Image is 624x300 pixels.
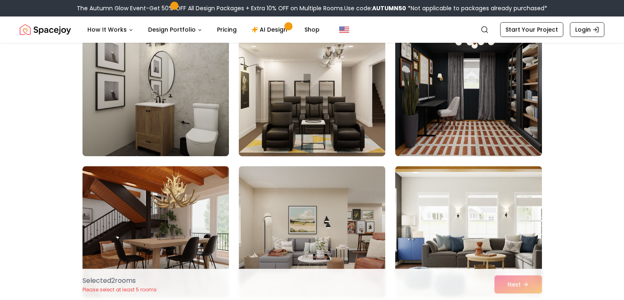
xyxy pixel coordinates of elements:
a: AI Design [245,21,296,38]
img: Room room-75 [395,25,542,156]
a: Login [570,22,604,37]
span: Use code: [344,4,406,12]
img: Room room-73 [82,25,229,156]
img: Spacejoy Logo [20,21,71,38]
span: *Not applicable to packages already purchased* [406,4,547,12]
b: AUTUMN50 [372,4,406,12]
img: Room room-74 [235,21,389,159]
a: Shop [298,21,326,38]
img: Room room-76 [82,166,229,298]
nav: Global [20,16,604,43]
a: Pricing [210,21,243,38]
nav: Main [81,21,326,38]
img: United States [339,25,349,35]
button: Design Portfolio [142,21,209,38]
p: Selected 2 room s [82,276,157,286]
div: The Autumn Glow Event-Get 50% OFF All Design Packages + Extra 10% OFF on Multiple Rooms. [77,4,547,12]
a: Spacejoy [20,21,71,38]
img: Room room-77 [239,166,385,298]
img: Room room-78 [395,166,542,298]
button: How It Works [81,21,140,38]
a: Start Your Project [500,22,563,37]
p: Please select at least 5 rooms [82,286,157,293]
